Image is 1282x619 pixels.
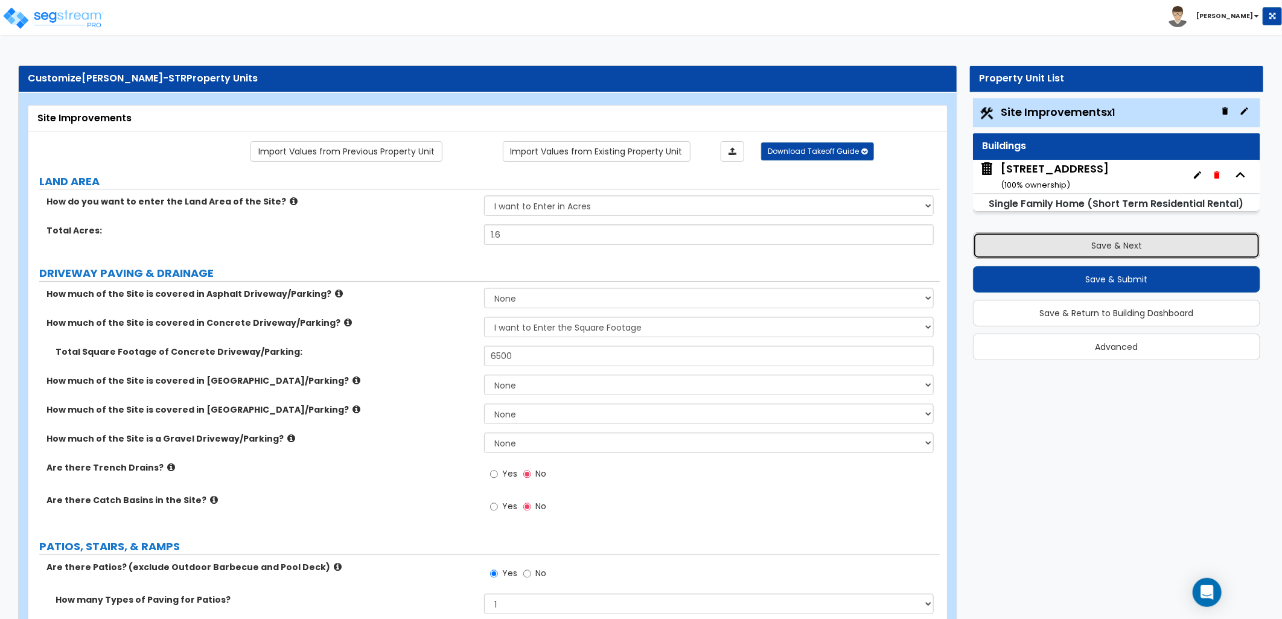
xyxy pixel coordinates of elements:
[352,376,360,385] i: click for more info!
[523,500,531,513] input: No
[1001,104,1115,119] span: Site Improvements
[490,500,498,513] input: Yes
[973,300,1260,326] button: Save & Return to Building Dashboard
[502,567,517,579] span: Yes
[46,224,475,236] label: Total Acres:
[979,161,1109,192] span: 289 S Shore Dr
[46,433,475,445] label: How much of the Site is a Gravel Driveway/Parking?
[344,318,352,327] i: click for more info!
[352,405,360,414] i: click for more info!
[39,265,940,281] label: DRIVEWAY PAVING & DRAINAGE
[250,141,442,162] a: Import the dynamic attribute values from previous properties.
[335,289,343,298] i: click for more info!
[290,197,298,206] i: click for more info!
[1193,578,1222,607] div: Open Intercom Messenger
[39,174,940,189] label: LAND AREA
[535,500,546,512] span: No
[490,567,498,580] input: Yes
[502,500,517,512] span: Yes
[973,334,1260,360] button: Advanced
[989,197,1243,211] small: Single Family Home (Short Term Residential Rental)
[46,462,475,474] label: Are there Trench Drains?
[535,567,546,579] span: No
[37,112,938,125] div: Site Improvements
[1001,161,1109,192] div: [STREET_ADDRESS]
[721,141,744,162] a: Import the dynamic attributes value through Excel sheet
[28,72,948,86] div: Customize Property Units
[56,346,475,358] label: Total Square Footage of Concrete Driveway/Parking:
[46,317,475,329] label: How much of the Site is covered in Concrete Driveway/Parking?
[46,404,475,416] label: How much of the Site is covered in [GEOGRAPHIC_DATA]/Parking?
[979,106,995,121] img: Construction.png
[979,161,995,177] img: building.svg
[982,139,1251,153] div: Buildings
[1001,179,1070,191] small: ( 100 % ownership)
[2,6,104,30] img: logo_pro_r.png
[1196,11,1253,21] b: [PERSON_NAME]
[39,539,940,554] label: PATIOS, STAIRS, & RAMPS
[167,463,175,472] i: click for more info!
[535,468,546,480] span: No
[761,142,874,160] button: Download Takeoff Guide
[46,195,475,208] label: How do you want to enter the Land Area of the Site?
[503,141,690,162] a: Import the dynamic attribute values from existing properties.
[334,562,342,571] i: click for more info!
[1167,6,1188,27] img: avatar.png
[502,468,517,480] span: Yes
[81,71,187,85] span: [PERSON_NAME]-STR
[768,146,859,156] span: Download Takeoff Guide
[973,232,1260,259] button: Save & Next
[523,468,531,481] input: No
[46,494,475,506] label: Are there Catch Basins in the Site?
[46,561,475,573] label: Are there Patios? (exclude Outdoor Barbecue and Pool Deck)
[210,495,218,504] i: click for more info!
[490,468,498,481] input: Yes
[979,72,1254,86] div: Property Unit List
[46,288,475,300] label: How much of the Site is covered in Asphalt Driveway/Parking?
[56,594,475,606] label: How many Types of Paving for Patios?
[1107,106,1115,119] small: x1
[46,375,475,387] label: How much of the Site is covered in [GEOGRAPHIC_DATA]/Parking?
[973,266,1260,293] button: Save & Submit
[287,434,295,443] i: click for more info!
[523,567,531,580] input: No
